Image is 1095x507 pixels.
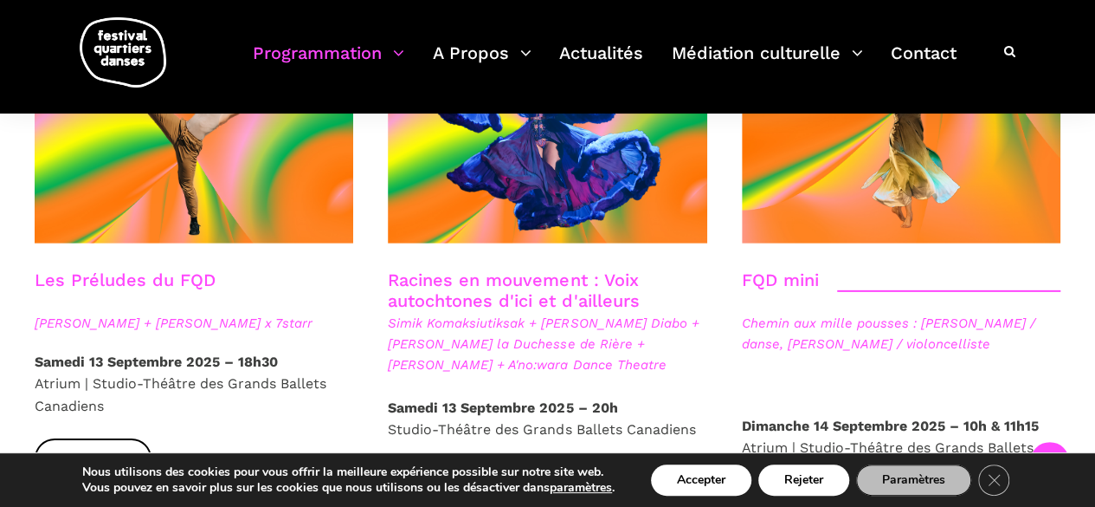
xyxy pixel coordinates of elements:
[388,397,706,441] p: Studio-Théâtre des Grands Ballets Canadiens
[35,313,353,334] span: [PERSON_NAME] + [PERSON_NAME] x 7starr
[978,465,1009,496] button: Close GDPR Cookie Banner
[742,415,1060,482] p: Atrium | Studio-Théâtre des Grands Ballets Canadiens
[550,480,612,496] button: paramètres
[433,38,531,89] a: A Propos
[388,313,706,375] span: Simik Komaksiutiksak + [PERSON_NAME] Diabo + [PERSON_NAME] la Duchesse de Rière + [PERSON_NAME] +...
[388,270,639,311] a: Racines en mouvement : Voix autochtones d'ici et d'ailleurs
[35,354,278,370] strong: Samedi 13 Septembre 2025 – 18h30
[35,270,216,290] a: Les Préludes du FQD
[742,270,819,290] a: FQD mini
[742,418,1039,434] strong: Dimanche 14 Septembre 2025 – 10h & 11h15
[35,351,353,418] p: Atrium | Studio-Théâtre des Grands Ballets Canadiens
[80,17,166,88] img: logo-fqd-med
[559,38,643,89] a: Actualités
[758,465,849,496] button: Rejeter
[82,465,615,480] p: Nous utilisons des cookies pour vous offrir la meilleure expérience possible sur notre site web.
[856,465,971,496] button: Paramètres
[82,480,615,496] p: Vous pouvez en savoir plus sur les cookies que nous utilisons ou les désactiver dans .
[742,313,1060,354] span: Chemin aux mille pousses : [PERSON_NAME] / danse, [PERSON_NAME] / violoncelliste
[253,38,404,89] a: Programmation
[651,465,751,496] button: Accepter
[891,38,957,89] a: Contact
[388,400,617,416] strong: Samedi 13 Septembre 2025 – 20h
[54,450,132,468] span: Billetterie
[35,439,151,478] a: Billetterie
[672,38,863,89] a: Médiation culturelle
